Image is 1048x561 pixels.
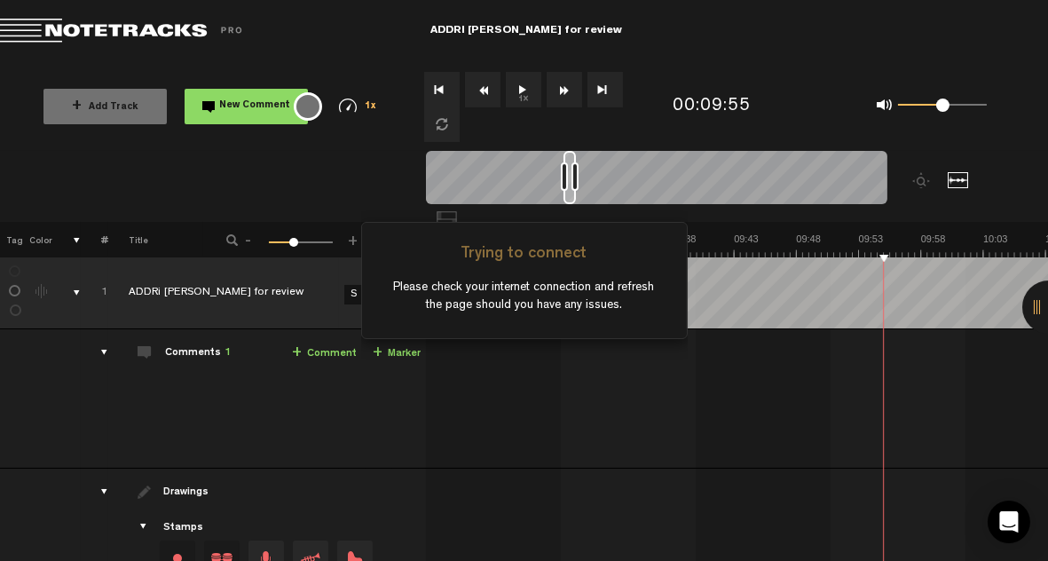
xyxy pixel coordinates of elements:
div: Click to edit the title [129,285,359,303]
span: 1 [225,348,231,359]
button: New Comment [185,89,308,124]
td: Click to change the order number 1 [81,257,108,329]
a: S [344,285,364,304]
th: # [81,222,108,257]
div: Stamps [163,521,203,536]
td: comments, stamps & drawings [53,257,81,329]
h3: Trying to connect [389,247,660,270]
div: Drawings [163,486,212,501]
th: Title [108,222,203,257]
th: Color [27,222,53,257]
div: Comments [165,346,231,361]
div: 00:09:55 [673,94,751,120]
span: + [346,233,360,243]
div: Open Intercom Messenger [988,501,1030,543]
span: + [72,99,82,114]
div: comments, stamps & drawings [56,284,83,302]
td: Change the color of the waveform [27,257,53,329]
a: Comment [292,344,357,364]
td: Click to edit the title ADDRi [PERSON_NAME] for review [108,257,339,329]
div: Click to change the order number [83,285,111,302]
span: New Comment [220,101,291,111]
span: + [292,346,302,360]
td: comments [81,329,108,469]
button: +Add Track [43,89,167,124]
span: the page should you have any issues. [426,299,622,312]
span: - [241,233,256,243]
span: Add Track [72,103,138,113]
div: {{ tooltip_message }} [294,92,322,121]
img: speedometer.svg [339,99,357,113]
div: comments [83,344,111,361]
div: drawings [83,483,111,501]
div: 1x [327,99,390,114]
span: Showcase stamps [138,520,152,534]
div: Change the color of the waveform [29,284,56,300]
span: Please check your internet connection and refresh [394,281,655,294]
